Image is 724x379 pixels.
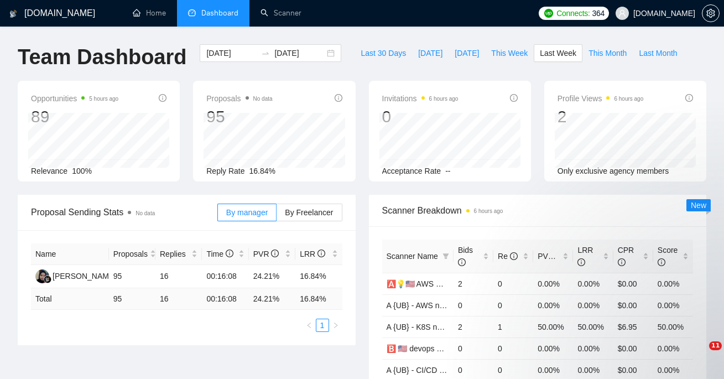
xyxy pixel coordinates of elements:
a: A {UB} - CI/CD non-US/AU/CA relevant exp [387,366,535,375]
span: Proposals [113,248,148,260]
th: Proposals [109,243,155,265]
button: [DATE] [449,44,485,62]
iframe: Intercom live chat [686,341,713,368]
span: info-circle [685,94,693,102]
span: 364 [592,7,605,19]
span: info-circle [556,252,564,260]
span: 16.84% [249,167,275,175]
a: 1 [316,319,329,331]
td: 24.21% [249,265,295,288]
h1: Team Dashboard [18,44,186,70]
span: Acceptance Rate [382,167,441,175]
span: Invitations [382,92,459,105]
span: Bids [458,246,473,267]
span: New [691,201,706,210]
a: 🅰️💡🇺🇸 AWS US/AU/CA why good fit - [387,279,520,288]
td: 0 [493,273,533,294]
span: Dashboard [201,8,238,18]
span: Reply Rate [206,167,244,175]
td: 1 [493,316,533,338]
td: 16 [155,265,202,288]
span: No data [136,210,155,216]
span: Last 30 Days [361,47,406,59]
div: [PERSON_NAME] [53,270,116,282]
span: dashboard [188,9,196,17]
span: Profile Views [558,92,644,105]
span: -- [445,167,450,175]
span: filter [440,248,451,264]
div: 2 [558,106,644,127]
span: PVR [538,252,564,261]
span: LRR [300,250,325,258]
span: Replies [160,248,189,260]
span: info-circle [317,250,325,257]
button: This Month [582,44,633,62]
td: 00:16:08 [202,265,248,288]
button: This Week [485,44,534,62]
li: Previous Page [303,319,316,332]
input: Start date [206,47,257,59]
span: [DATE] [418,47,442,59]
span: By manager [226,208,268,217]
td: 24.21 % [249,288,295,310]
span: Relevance [31,167,67,175]
td: 2 [454,316,493,338]
time: 6 hours ago [429,96,459,102]
span: info-circle [510,252,518,260]
time: 6 hours ago [474,208,503,214]
span: Score [658,246,678,267]
th: Name [31,243,109,265]
a: homeHome [133,8,166,18]
td: 0 [454,294,493,316]
th: Replies [155,243,202,265]
span: Proposals [206,92,272,105]
span: LRR [577,246,593,267]
span: PVR [253,250,279,258]
td: 0 [493,338,533,359]
time: 6 hours ago [614,96,643,102]
td: 0 [454,338,493,359]
td: 16.84% [295,265,342,288]
span: This Week [491,47,528,59]
button: setting [702,4,720,22]
span: This Month [588,47,627,59]
a: A {UB} - K8S non-US/AU/[GEOGRAPHIC_DATA] [387,323,555,331]
span: Proposal Sending Stats [31,205,217,219]
span: info-circle [159,94,166,102]
span: left [306,322,312,329]
td: 16.84 % [295,288,342,310]
a: A {UB} - AWS non-US/AU/[GEOGRAPHIC_DATA] [387,301,558,310]
span: By Freelancer [285,208,333,217]
button: Last 30 Days [355,44,412,62]
td: 00:16:08 [202,288,248,310]
span: filter [442,253,449,259]
span: info-circle [458,258,466,266]
span: No data [253,96,273,102]
button: Last Month [633,44,683,62]
span: swap-right [261,49,270,58]
a: setting [702,9,720,18]
div: 0 [382,106,459,127]
span: Scanner Breakdown [382,204,694,217]
span: 100% [72,167,92,175]
td: 95 [109,288,155,310]
time: 5 hours ago [89,96,118,102]
button: left [303,319,316,332]
span: info-circle [577,258,585,266]
input: End date [274,47,325,59]
img: logo [9,5,17,23]
td: Total [31,288,109,310]
li: 1 [316,319,329,332]
span: Only exclusive agency members [558,167,669,175]
span: CPR [618,246,634,267]
a: searchScanner [261,8,301,18]
td: 95 [109,265,155,288]
span: setting [702,9,719,18]
button: [DATE] [412,44,449,62]
span: 11 [709,341,722,350]
span: info-circle [658,258,665,266]
span: [DATE] [455,47,479,59]
span: Scanner Name [387,252,438,261]
span: info-circle [226,250,233,257]
span: user [618,9,626,17]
